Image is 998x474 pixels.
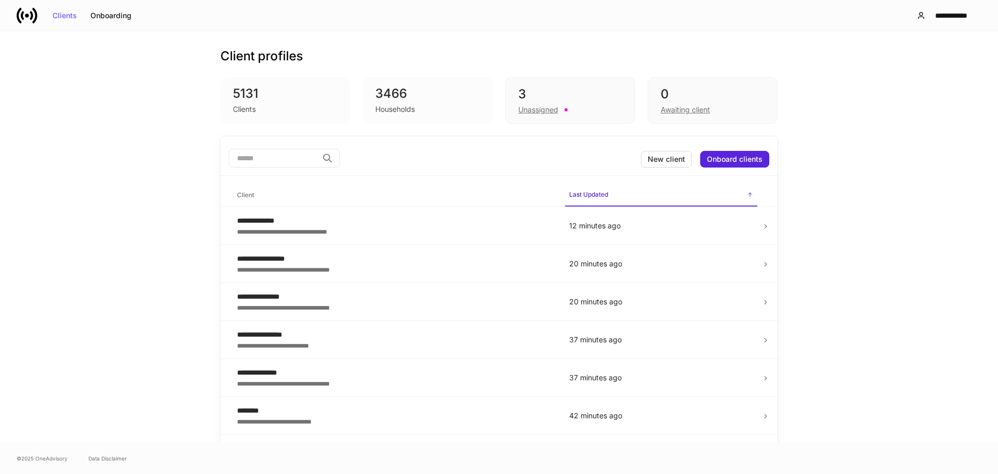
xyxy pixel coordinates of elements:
div: Clients [233,104,256,114]
div: Onboarding [90,12,132,19]
div: 3Unassigned [505,77,635,124]
p: 37 minutes ago [569,335,753,345]
span: Last Updated [565,184,757,207]
h6: Client [237,190,254,200]
p: 20 minutes ago [569,297,753,307]
div: 0Awaiting client [648,77,778,124]
p: 37 minutes ago [569,373,753,383]
h3: Client profiles [220,48,303,65]
div: 0 [661,86,765,103]
div: Awaiting client [661,105,710,115]
div: 3466 [375,85,480,102]
p: 42 minutes ago [569,411,753,421]
button: New client [641,151,692,168]
a: Data Disclaimer [88,454,127,463]
span: Client [233,185,557,206]
button: Onboard clients [700,151,769,168]
div: New client [648,156,685,163]
div: 3 [518,86,622,103]
p: 12 minutes ago [569,221,753,231]
button: Onboarding [84,7,138,24]
div: Households [375,104,415,114]
div: Clients [52,12,77,19]
div: Onboard clients [707,156,763,163]
div: 5131 [233,85,338,102]
h6: Last Updated [569,189,608,199]
p: 20 minutes ago [569,259,753,269]
div: Unassigned [518,105,558,115]
button: Clients [46,7,84,24]
span: © 2025 OneAdvisory [17,454,68,463]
